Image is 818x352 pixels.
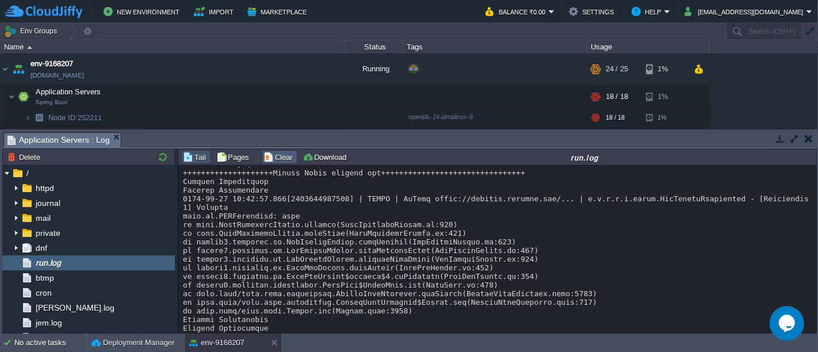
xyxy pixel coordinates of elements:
[30,70,84,81] a: [DOMAIN_NAME]
[24,168,30,178] a: /
[104,5,183,18] button: New Environment
[404,40,587,53] div: Tags
[606,85,628,108] div: 18 / 18
[27,46,32,49] img: AMDAwAAAACH5BAEAAAAALAAAAAABAAEAAAICRAEAOw==
[31,127,47,145] img: AMDAwAAAACH5BAEAAAAALAAAAAABAAEAAAICRAEAOw==
[24,127,31,145] img: AMDAwAAAACH5BAEAAAAALAAAAAABAAEAAAICRAEAOw==
[35,87,102,97] span: Application Servers
[632,5,664,18] button: Help
[31,109,47,127] img: AMDAwAAAACH5BAEAAAAALAAAAAABAAEAAAICRAEAOw==
[1,53,10,85] img: AMDAwAAAACH5BAEAAAAALAAAAAABAAEAAAICRAEAOw==
[33,198,62,208] a: journal
[10,53,26,85] img: AMDAwAAAACH5BAEAAAAALAAAAAABAAEAAAICRAEAOw==
[588,40,709,53] div: Usage
[346,40,403,53] div: Status
[7,152,44,162] button: Delete
[16,85,32,108] img: AMDAwAAAACH5BAEAAAAALAAAAAABAAEAAAICRAEAOw==
[33,317,64,328] a: jem.log
[33,228,62,238] a: private
[36,99,67,106] span: Spring Boot
[247,5,310,18] button: Marketplace
[354,152,815,162] div: run.log
[4,5,82,19] img: CloudJiffy
[606,53,628,85] div: 24 / 25
[685,5,806,18] button: [EMAIL_ADDRESS][DOMAIN_NAME]
[33,303,116,313] a: [PERSON_NAME].log
[47,113,104,123] span: 252211
[408,113,473,120] span: openjdk-24-almalinux-9
[263,152,296,162] button: Clear
[346,53,403,85] div: Running
[33,273,56,283] a: btmp
[646,109,683,127] div: 1%
[569,5,617,18] button: Settings
[303,152,350,162] button: Download
[47,113,104,123] a: Node ID:252211
[24,109,31,127] img: AMDAwAAAACH5BAEAAAAALAAAAAABAAEAAAICRAEAOw==
[646,85,683,108] div: 1%
[216,152,253,162] button: Pages
[33,258,63,268] a: run.log
[35,87,102,96] a: Application ServersSpring Boot
[33,243,49,253] a: dnf
[646,53,683,85] div: 1%
[14,334,86,352] div: No active tasks
[7,133,110,147] span: Application Servers : Log
[606,109,625,127] div: 18 / 18
[33,332,61,343] a: lastlog
[770,306,806,340] iframe: chat widget
[30,58,73,70] a: env-9168207
[4,23,61,39] button: Env Groups
[183,152,209,162] button: Tail
[8,85,15,108] img: AMDAwAAAACH5BAEAAAAALAAAAAABAAEAAAICRAEAOw==
[33,213,52,223] a: mail
[91,337,174,349] button: Deployment Manager
[33,288,53,298] a: cron
[486,5,549,18] button: Balance ₹0.00
[33,183,56,193] a: httpd
[48,113,78,122] span: Node ID:
[194,5,237,18] button: Import
[189,337,244,349] button: env-9168207
[1,40,345,53] div: Name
